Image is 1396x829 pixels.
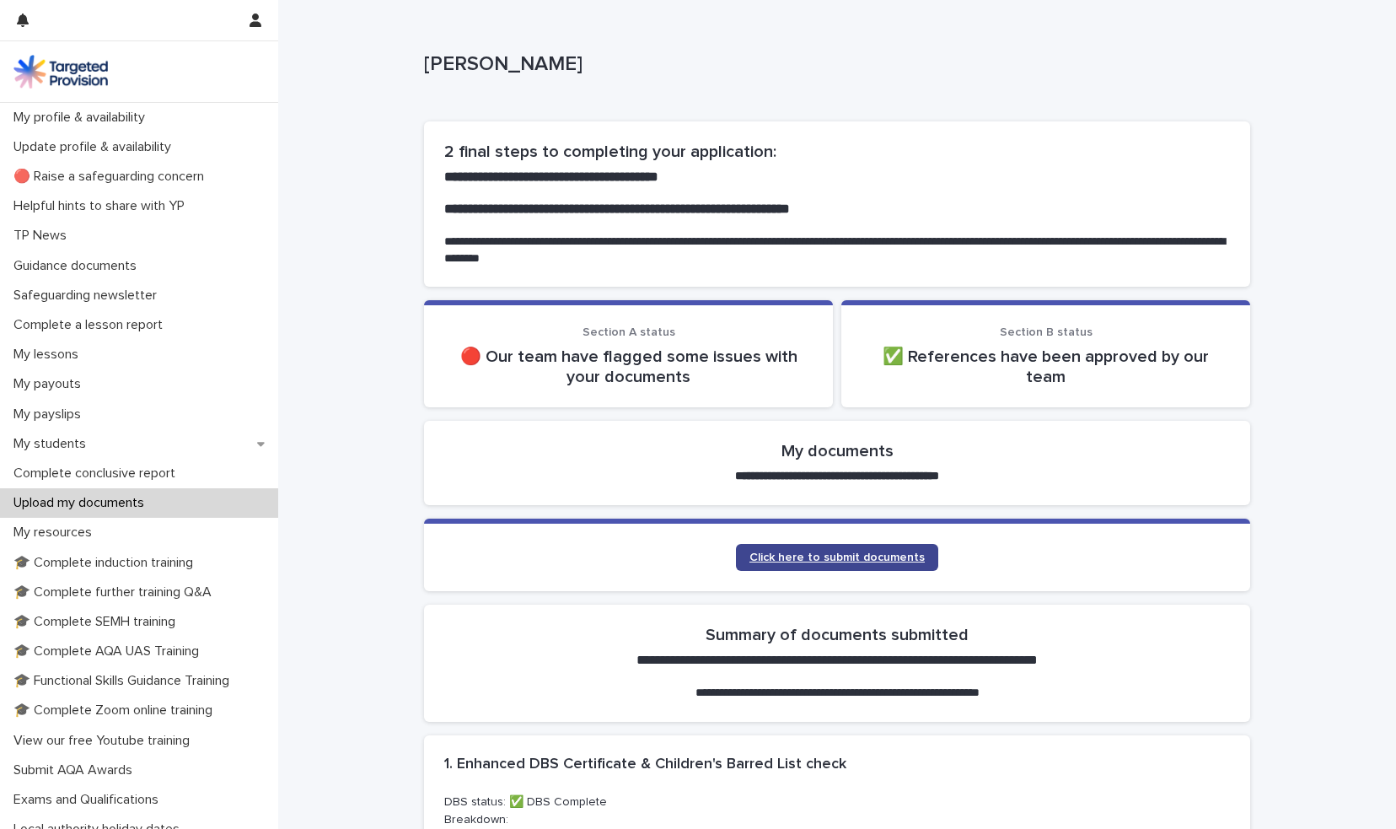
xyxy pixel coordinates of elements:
p: My resources [7,525,105,541]
p: Upload my documents [7,495,158,511]
p: 🔴 Our team have flagged some issues with your documents [444,347,813,387]
p: 🎓 Complete induction training [7,555,207,571]
span: Section A status [583,326,675,338]
span: Section B status [1000,326,1093,338]
p: My profile & availability [7,110,158,126]
img: M5nRWzHhSzIhMunXDL62 [13,55,108,89]
p: My payouts [7,376,94,392]
h2: 2 final steps to completing your application: [444,142,1230,162]
p: View our free Youtube training [7,733,203,749]
p: Submit AQA Awards [7,762,146,778]
p: 🎓 Complete SEMH training [7,614,189,630]
span: Click here to submit documents [749,552,925,563]
p: My lessons [7,347,92,363]
p: ✅ References have been approved by our team [862,347,1230,387]
p: 🎓 Complete Zoom online training [7,702,226,719]
h2: 1. Enhanced DBS Certificate & Children's Barred List check [444,756,846,774]
p: [PERSON_NAME] [424,52,1243,77]
p: Guidance documents [7,258,150,274]
h2: Summary of documents submitted [706,625,969,645]
p: 🎓 Complete AQA UAS Training [7,643,212,659]
a: Click here to submit documents [736,544,938,571]
p: Complete a lesson report [7,317,176,333]
p: Helpful hints to share with YP [7,198,198,214]
p: Exams and Qualifications [7,792,172,808]
p: TP News [7,228,80,244]
p: My students [7,436,99,452]
p: Update profile & availability [7,139,185,155]
h2: My documents [781,441,894,461]
p: Complete conclusive report [7,466,189,482]
p: 🎓 Functional Skills Guidance Training [7,673,243,689]
p: My payslips [7,406,94,423]
p: 🎓 Complete further training Q&A [7,584,225,600]
p: 🔴 Raise a safeguarding concern [7,169,217,185]
p: Safeguarding newsletter [7,288,170,304]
